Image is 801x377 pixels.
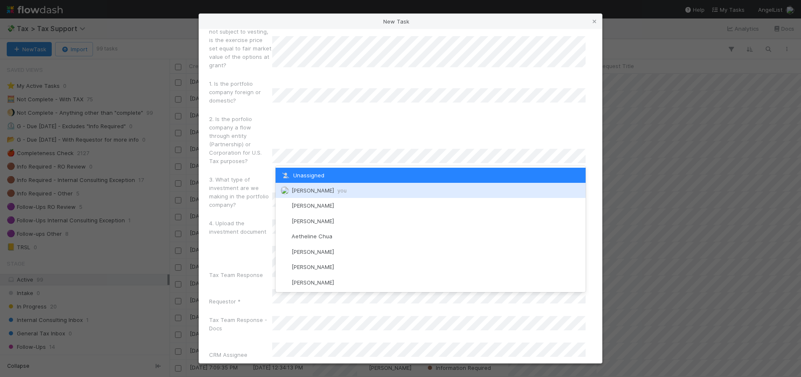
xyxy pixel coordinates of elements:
span: [PERSON_NAME] [292,202,334,209]
label: 4. Upload the investment document [209,219,272,236]
label: Tax Team Response - Docs [209,316,272,332]
img: avatar_103f69d0-f655-4f4f-bc28-f3abe7034599.png [281,232,289,241]
img: avatar_df83acd9-d480-4d6e-a150-67f005a3ea0d.png [281,248,289,256]
label: Tax Team Response [209,271,263,279]
span: Unassigned [281,172,324,179]
span: [PERSON_NAME] [292,279,334,286]
img: avatar_a30eae2f-1634-400a-9e21-710cfd6f71f0.png [281,278,289,287]
span: [PERSON_NAME] [292,248,334,255]
span: [PERSON_NAME] [292,264,334,270]
label: 1. Is the portfolio company foreign or domestic? [209,79,272,105]
span: [PERSON_NAME] [292,218,334,224]
img: avatar_55a2f090-1307-4765-93b4-f04da16234ba.png [281,202,289,210]
span: Aetheline Chua [292,233,332,240]
img: avatar_1d14498f-6309-4f08-8780-588779e5ce37.png [281,217,289,225]
span: you [337,187,347,194]
label: CRM Assignee [209,351,247,359]
label: 4b. If the options are not subject to vesting, is the exercise price set equal to fair market val... [209,19,272,69]
label: Requestor * [209,297,241,306]
span: [PERSON_NAME] [292,187,347,194]
label: 2. Is the porfolio company a flow through entity (Partnership) or Corporation for U.S. Tax purposes? [209,115,272,165]
label: 3. What type of investment are we making in the portfolio company? [209,175,272,209]
img: avatar_a2647de5-9415-4215-9880-ea643ac47f2f.png [281,263,289,272]
div: New Task [199,14,602,29]
img: avatar_5ff1a016-d0ce-496a-bfbe-ad3802c4d8a0.png [281,186,289,195]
